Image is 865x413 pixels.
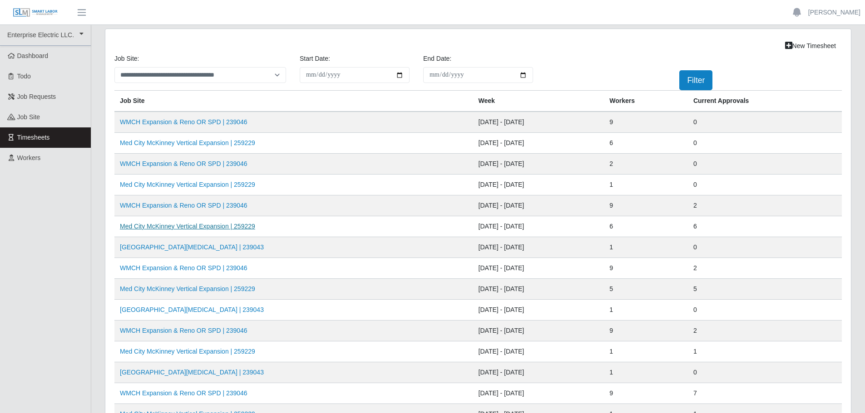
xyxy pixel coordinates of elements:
[473,154,604,175] td: [DATE] - [DATE]
[120,160,247,167] a: WMCH Expansion & Reno OR SPD | 239046
[120,139,255,146] a: Med City McKinney Vertical Expansion | 259229
[17,134,50,141] span: Timesheets
[114,91,473,112] th: job site
[779,38,842,54] a: New Timesheet
[604,112,688,133] td: 9
[688,195,842,216] td: 2
[17,154,41,161] span: Workers
[120,181,255,188] a: Med City McKinney Vertical Expansion | 259229
[604,321,688,341] td: 9
[120,306,264,313] a: [GEOGRAPHIC_DATA][MEDICAL_DATA] | 239043
[604,91,688,112] th: Workers
[423,54,451,63] label: End Date:
[473,133,604,154] td: [DATE] - [DATE]
[120,223,255,230] a: Med City McKinney Vertical Expansion | 259229
[473,300,604,321] td: [DATE] - [DATE]
[17,73,31,80] span: Todo
[120,369,264,376] a: [GEOGRAPHIC_DATA][MEDICAL_DATA] | 239043
[604,195,688,216] td: 9
[120,348,255,355] a: Med City McKinney Vertical Expansion | 259229
[473,362,604,383] td: [DATE] - [DATE]
[688,133,842,154] td: 0
[473,279,604,300] td: [DATE] - [DATE]
[688,216,842,237] td: 6
[473,321,604,341] td: [DATE] - [DATE]
[17,52,49,59] span: Dashboard
[688,112,842,133] td: 0
[473,91,604,112] th: Week
[120,243,264,251] a: [GEOGRAPHIC_DATA][MEDICAL_DATA] | 239043
[604,279,688,300] td: 5
[679,70,712,90] button: Filter
[688,258,842,279] td: 2
[688,321,842,341] td: 2
[688,175,842,195] td: 0
[604,300,688,321] td: 1
[688,91,842,112] th: Current Approvals
[120,285,255,292] a: Med City McKinney Vertical Expansion | 259229
[604,258,688,279] td: 9
[604,216,688,237] td: 6
[473,383,604,404] td: [DATE] - [DATE]
[808,8,860,17] a: [PERSON_NAME]
[688,154,842,175] td: 0
[688,362,842,383] td: 0
[688,383,842,404] td: 7
[17,93,56,100] span: Job Requests
[604,383,688,404] td: 9
[688,237,842,258] td: 0
[688,341,842,362] td: 1
[604,154,688,175] td: 2
[473,258,604,279] td: [DATE] - [DATE]
[120,202,247,209] a: WMCH Expansion & Reno OR SPD | 239046
[473,216,604,237] td: [DATE] - [DATE]
[114,54,139,63] label: job site:
[688,300,842,321] td: 0
[473,195,604,216] td: [DATE] - [DATE]
[688,279,842,300] td: 5
[17,113,40,121] span: job site
[300,54,330,63] label: Start Date:
[120,389,247,397] a: WMCH Expansion & Reno OR SPD | 239046
[473,112,604,133] td: [DATE] - [DATE]
[473,341,604,362] td: [DATE] - [DATE]
[473,175,604,195] td: [DATE] - [DATE]
[604,237,688,258] td: 1
[604,362,688,383] td: 1
[120,264,247,272] a: WMCH Expansion & Reno OR SPD | 239046
[604,175,688,195] td: 1
[13,8,58,18] img: SLM Logo
[120,118,247,126] a: WMCH Expansion & Reno OR SPD | 239046
[120,327,247,334] a: WMCH Expansion & Reno OR SPD | 239046
[604,133,688,154] td: 6
[473,237,604,258] td: [DATE] - [DATE]
[604,341,688,362] td: 1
